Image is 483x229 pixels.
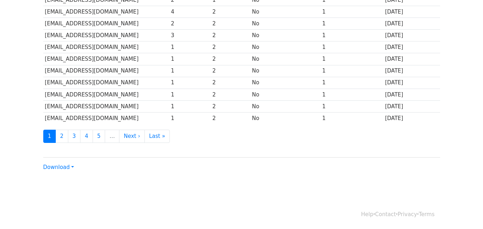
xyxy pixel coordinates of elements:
td: [DATE] [383,30,440,41]
td: [EMAIL_ADDRESS][DOMAIN_NAME] [43,6,169,18]
td: No [250,18,320,30]
td: [EMAIL_ADDRESS][DOMAIN_NAME] [43,30,169,41]
td: No [250,89,320,100]
td: 2 [211,53,250,65]
td: [DATE] [383,89,440,100]
td: No [250,112,320,124]
td: 1 [169,100,211,112]
td: [EMAIL_ADDRESS][DOMAIN_NAME] [43,112,169,124]
td: No [250,6,320,18]
td: 4 [169,6,211,18]
td: [EMAIL_ADDRESS][DOMAIN_NAME] [43,65,169,77]
td: 1 [320,112,383,124]
td: No [250,65,320,77]
td: 2 [211,65,250,77]
td: 2 [211,112,250,124]
td: 2 [169,18,211,30]
a: 1 [43,130,56,143]
td: 1 [169,112,211,124]
td: 1 [320,18,383,30]
td: [DATE] [383,100,440,112]
td: [EMAIL_ADDRESS][DOMAIN_NAME] [43,53,169,65]
a: Help [361,211,373,218]
td: No [250,30,320,41]
td: [DATE] [383,65,440,77]
td: 1 [169,65,211,77]
td: 3 [169,30,211,41]
a: 3 [68,130,81,143]
td: No [250,41,320,53]
td: 1 [320,77,383,89]
td: 1 [320,89,383,100]
td: 1 [320,53,383,65]
td: 1 [320,6,383,18]
td: [DATE] [383,77,440,89]
td: No [250,77,320,89]
td: 1 [320,100,383,112]
td: 1 [169,89,211,100]
td: 1 [169,77,211,89]
td: 2 [211,41,250,53]
td: 2 [211,18,250,30]
td: 1 [320,65,383,77]
a: Download [43,164,74,170]
td: [EMAIL_ADDRESS][DOMAIN_NAME] [43,89,169,100]
td: 2 [211,100,250,112]
td: [DATE] [383,53,440,65]
td: [EMAIL_ADDRESS][DOMAIN_NAME] [43,41,169,53]
td: [EMAIL_ADDRESS][DOMAIN_NAME] [43,100,169,112]
td: [DATE] [383,18,440,30]
a: 5 [93,130,105,143]
td: 2 [211,77,250,89]
td: [EMAIL_ADDRESS][DOMAIN_NAME] [43,77,169,89]
a: Terms [419,211,434,218]
td: 2 [211,30,250,41]
td: 1 [320,30,383,41]
td: 2 [211,89,250,100]
a: Next › [119,130,145,143]
td: [EMAIL_ADDRESS][DOMAIN_NAME] [43,18,169,30]
td: 1 [320,41,383,53]
a: Contact [375,211,396,218]
td: [DATE] [383,6,440,18]
a: Privacy [398,211,417,218]
a: 4 [80,130,93,143]
td: No [250,100,320,112]
a: Last » [144,130,170,143]
td: [DATE] [383,41,440,53]
td: 2 [211,6,250,18]
td: [DATE] [383,112,440,124]
a: 2 [55,130,68,143]
iframe: Chat Widget [447,195,483,229]
td: 1 [169,41,211,53]
td: 1 [169,53,211,65]
td: No [250,53,320,65]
